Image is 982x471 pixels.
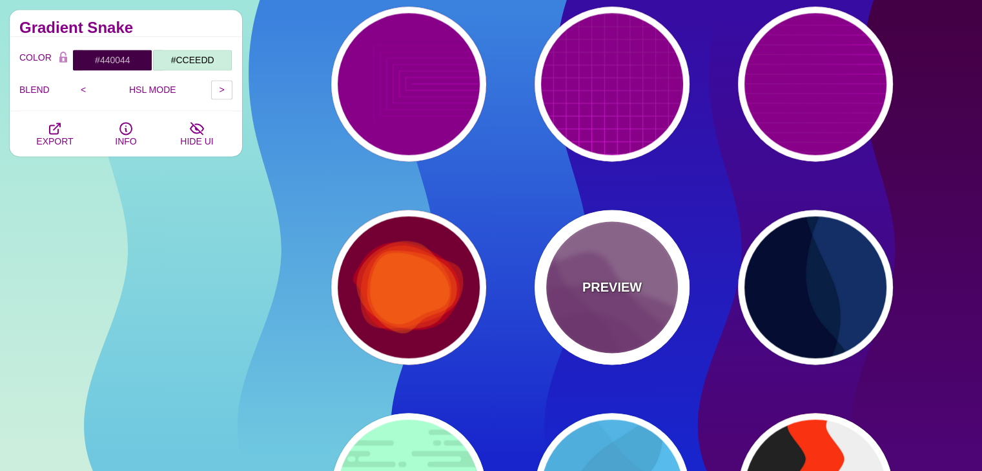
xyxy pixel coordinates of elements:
label: COLOR [19,49,54,71]
button: Color Lock [54,49,73,67]
h2: Gradient Snake [19,23,232,33]
button: subtle grid lines with reflection shine [535,6,690,161]
button: EXPORT [19,111,90,156]
button: subtle grid lines with reflection shine [738,6,893,161]
button: various uneven centered blobs [331,210,486,365]
input: < [73,80,94,99]
button: PREVIEWpurple overlapping blobs in bottom left corner [535,210,690,365]
button: blue background divider [738,210,893,365]
button: rectangle outlines shining in a pattern [331,6,486,161]
input: > [211,80,232,99]
span: EXPORT [36,136,73,146]
p: PREVIEW [582,277,642,297]
button: INFO [90,111,161,156]
p: HSL MODE [94,85,212,95]
span: INFO [115,136,136,146]
button: HIDE UI [161,111,232,156]
label: BLEND [19,81,73,98]
span: HIDE UI [180,136,213,146]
